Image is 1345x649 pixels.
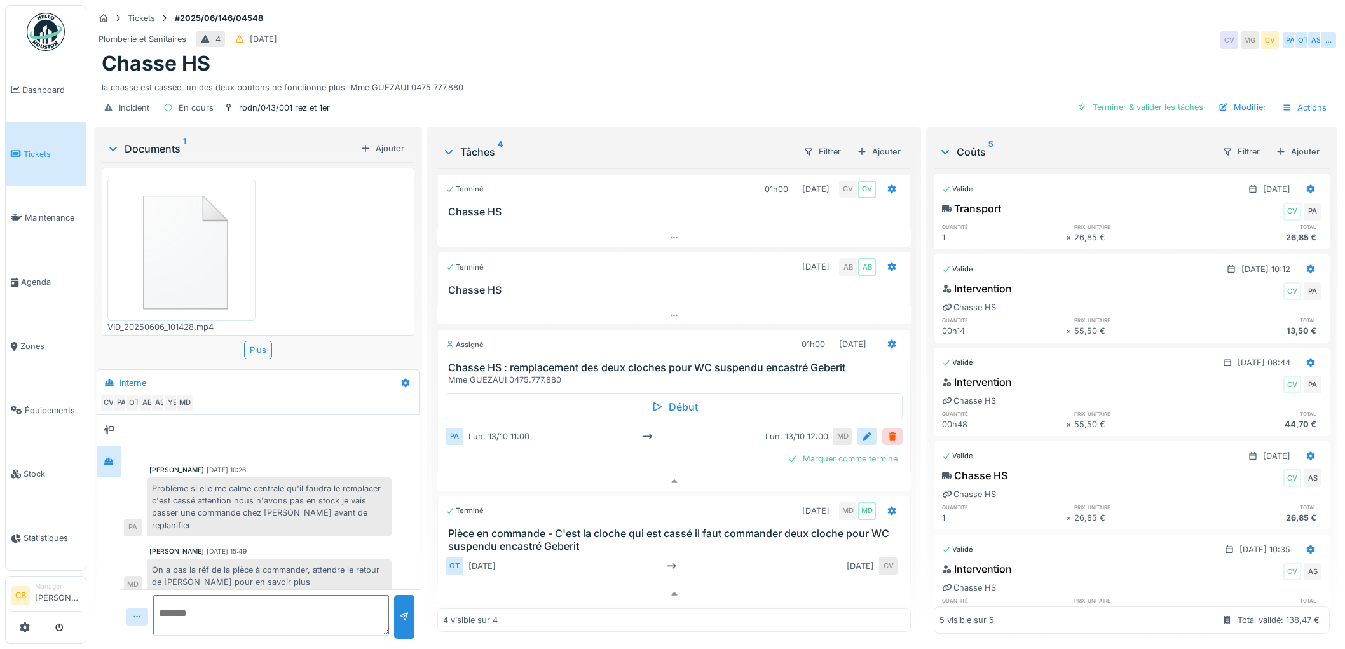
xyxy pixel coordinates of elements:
[942,316,1066,324] h6: quantité
[942,544,973,555] div: Validé
[802,183,830,195] div: [DATE]
[942,512,1066,524] div: 1
[99,33,186,45] div: Plomberie et Sanitaires
[20,340,81,352] span: Zones
[446,428,463,445] div: PA
[176,394,194,412] div: MD
[22,84,81,96] span: Dashboard
[149,547,204,556] div: [PERSON_NAME]
[839,258,857,276] div: AB
[942,503,1066,511] h6: quantité
[446,262,484,273] div: Terminé
[1198,418,1321,430] div: 44,70 €
[858,258,876,276] div: AB
[1066,231,1074,243] div: ×
[942,451,973,461] div: Validé
[1074,512,1198,524] div: 26,85 €
[765,183,788,195] div: 01h00
[207,465,246,475] div: [DATE] 10:26
[942,301,996,313] div: Chasse HS
[151,394,168,412] div: AS
[250,33,277,45] div: [DATE]
[463,428,835,445] div: lun. 13/10 11:00 lun. 13/10 12:00
[1304,376,1321,393] div: PA
[1198,503,1321,511] h6: total
[448,528,906,552] h3: Pièce en commande - C'est la cloche qui est cassé il faut commander deux cloche pour WC suspendu ...
[1283,282,1301,300] div: CV
[1198,316,1321,324] h6: total
[1304,203,1321,221] div: PA
[1198,512,1321,524] div: 26,85 €
[1213,99,1271,116] div: Modifier
[244,341,272,359] div: Plus
[1074,222,1198,231] h6: prix unitaire
[128,12,155,24] div: Tickets
[942,561,1012,577] div: Intervention
[1198,409,1321,418] h6: total
[798,142,847,161] div: Filtrer
[1263,450,1290,462] div: [DATE]
[988,144,993,160] sup: 5
[1198,596,1321,605] h6: total
[1307,31,1325,49] div: AS
[939,614,994,626] div: 5 visible sur 5
[147,477,392,536] div: Problème si elle me calme centrale qu'il faudra le remplacer c'est cassé attention nous n'avons p...
[1074,596,1198,605] h6: prix unitaire
[239,102,330,114] div: rodn/043/001 rez et 1er
[1066,325,1074,337] div: ×
[107,141,355,156] div: Documents
[170,12,268,24] strong: #2025/06/146/04548
[443,614,498,626] div: 4 visible sur 4
[1074,503,1198,511] h6: prix unitaire
[25,404,81,416] span: Équipements
[802,338,825,350] div: 01h00
[1283,376,1301,393] div: CV
[448,284,906,296] h3: Chasse HS
[355,140,409,157] div: Ajouter
[183,141,186,156] sup: 1
[6,122,86,186] a: Tickets
[1294,31,1312,49] div: OT
[147,559,392,593] div: On a pas la réf de la pièce à commander, attendre le retour de [PERSON_NAME] pour en savoir plus
[1239,543,1290,556] div: [DATE] 10:35
[1281,31,1299,49] div: PA
[442,144,793,160] div: Tâches
[119,102,149,114] div: Incident
[179,102,214,114] div: En cours
[6,250,86,314] a: Agenda
[24,468,81,480] span: Stock
[839,502,857,520] div: MD
[6,442,86,507] a: Stock
[1283,203,1301,221] div: CV
[448,374,906,386] div: Mme GUEZAUI 0475.777.880
[858,502,876,520] div: MD
[35,582,81,591] div: Manager
[1276,99,1332,117] div: Actions
[1283,563,1301,580] div: CV
[1074,605,1198,617] div: 55,50 €
[25,212,81,224] span: Maintenance
[942,605,1066,617] div: 00h28
[942,374,1012,390] div: Intervention
[942,395,996,407] div: Chasse HS
[942,357,973,368] div: Validé
[1066,605,1074,617] div: ×
[839,181,857,198] div: CV
[124,519,142,536] div: PA
[6,314,86,378] a: Zones
[113,394,130,412] div: PA
[942,596,1066,605] h6: quantité
[163,394,181,412] div: YE
[1198,325,1321,337] div: 13,50 €
[942,468,1007,483] div: Chasse HS
[6,378,86,442] a: Équipements
[111,182,252,317] img: 84750757-fdcc6f00-afbb-11ea-908a-1074b026b06b.png
[463,557,880,575] div: [DATE] [DATE]
[858,181,876,198] div: CV
[448,206,906,218] h3: Chasse HS
[1074,409,1198,418] h6: prix unitaire
[1074,316,1198,324] h6: prix unitaire
[1198,231,1321,243] div: 26,85 €
[11,582,81,612] a: CB Manager[PERSON_NAME]
[6,58,86,122] a: Dashboard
